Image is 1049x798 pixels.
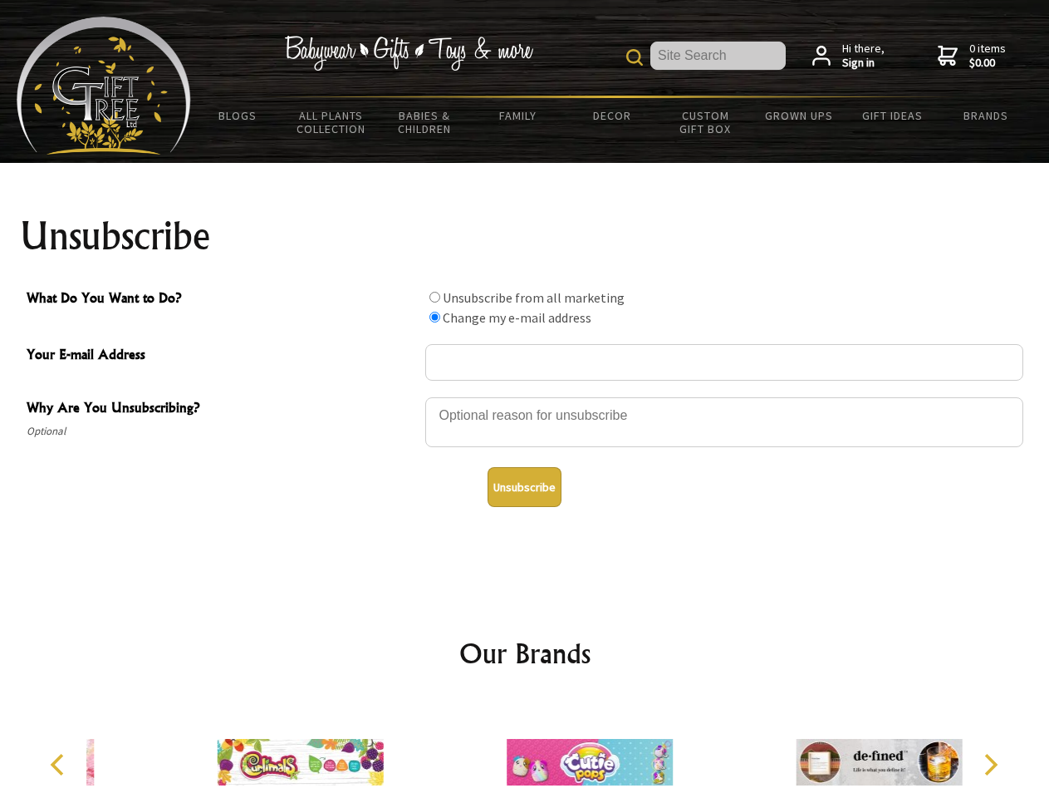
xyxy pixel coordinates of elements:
[425,344,1023,381] input: Your E-mail Address
[27,344,417,368] span: Your E-mail Address
[842,56,885,71] strong: Sign in
[378,98,472,146] a: Babies & Children
[969,41,1006,71] span: 0 items
[27,288,417,312] span: What Do You Want to Do?
[443,309,591,326] label: Change my e-mail address
[285,98,379,146] a: All Plants Collection
[42,746,78,783] button: Previous
[842,42,885,71] span: Hi there,
[472,98,566,133] a: Family
[429,312,440,323] input: What Do You Want to Do?
[565,98,659,133] a: Decor
[939,98,1033,133] a: Brands
[488,467,561,507] button: Unsubscribe
[659,98,752,146] a: Custom Gift Box
[429,292,440,303] input: What Do You Want to Do?
[969,56,1006,71] strong: $0.00
[27,421,417,441] span: Optional
[425,397,1023,447] textarea: Why Are You Unsubscribing?
[27,397,417,421] span: Why Are You Unsubscribing?
[443,289,625,306] label: Unsubscribe from all marketing
[284,36,533,71] img: Babywear - Gifts - Toys & more
[191,98,285,133] a: BLOGS
[626,49,643,66] img: product search
[752,98,846,133] a: Grown Ups
[972,746,1008,783] button: Next
[20,216,1030,256] h1: Unsubscribe
[650,42,786,70] input: Site Search
[33,633,1017,673] h2: Our Brands
[812,42,885,71] a: Hi there,Sign in
[846,98,939,133] a: Gift Ideas
[17,17,191,155] img: Babyware - Gifts - Toys and more...
[938,42,1006,71] a: 0 items$0.00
